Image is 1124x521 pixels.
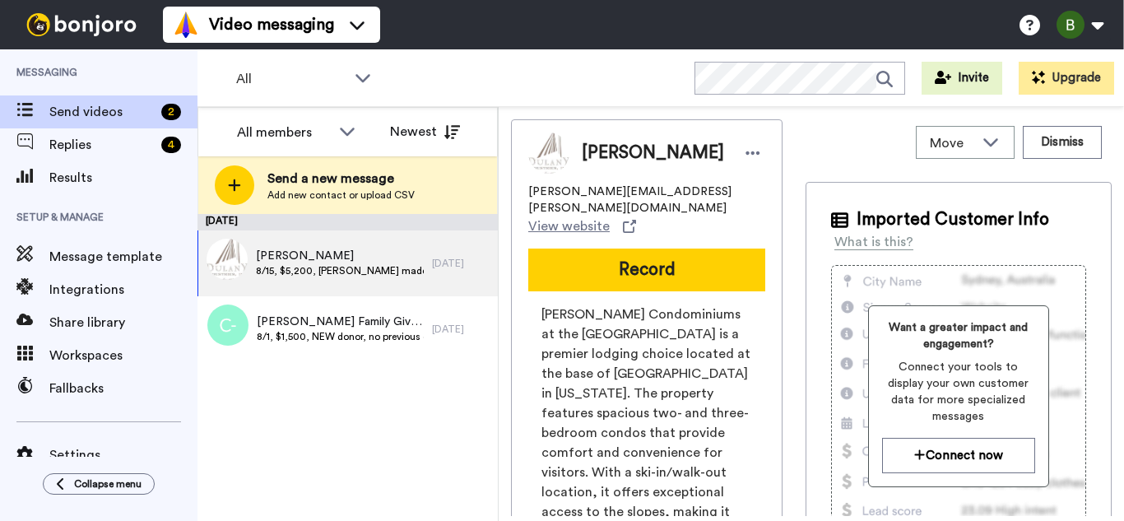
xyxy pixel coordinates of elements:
span: Settings [49,445,197,465]
img: c-.png [207,305,248,346]
button: Dismiss [1023,126,1102,159]
div: [DATE] [197,214,498,230]
button: Collapse menu [43,473,155,495]
span: Move [930,133,974,153]
button: Newest [378,115,472,148]
span: 8/1, $1,500, NEW donor, no previous connection - Introduce org and try to find out more information [257,330,424,343]
span: Results [49,168,197,188]
span: 8/15, $5,200, [PERSON_NAME] made a personal pitch to [PERSON_NAME] (more info in co-directors rep... [256,264,424,277]
span: Replies [49,135,155,155]
span: Send videos [49,102,155,122]
span: Add new contact or upload CSV [267,188,415,202]
div: 4 [161,137,181,153]
span: Connect your tools to display your own customer data for more specialized messages [882,359,1036,425]
span: Imported Customer Info [857,207,1049,232]
img: bj-logo-header-white.svg [20,13,143,36]
span: Fallbacks [49,379,197,398]
span: Collapse menu [74,477,142,491]
button: Invite [922,62,1002,95]
div: [DATE] [432,257,490,270]
span: View website [528,216,610,236]
div: All members [237,123,331,142]
span: Workspaces [49,346,197,365]
span: [PERSON_NAME] [582,141,724,165]
span: All [236,69,346,89]
div: [DATE] [432,323,490,336]
span: [PERSON_NAME] Family Giving [257,314,424,330]
button: Connect now [882,438,1036,473]
span: Integrations [49,280,197,300]
span: [PERSON_NAME] [256,248,424,264]
img: Image of Peggy Dulany [528,133,569,174]
img: vm-color.svg [173,12,199,38]
span: Video messaging [209,13,334,36]
button: Upgrade [1019,62,1114,95]
a: View website [528,216,636,236]
span: [PERSON_NAME][EMAIL_ADDRESS][PERSON_NAME][DOMAIN_NAME] [528,184,765,216]
div: What is this? [834,232,913,252]
span: Send a new message [267,169,415,188]
span: Want a greater impact and engagement? [882,319,1036,352]
div: 2 [161,104,181,120]
button: Record [528,249,765,291]
span: Message template [49,247,197,267]
img: 0b2e5562-d60a-4b19-a7e1-2664f7ecbe2d.jpg [207,239,248,280]
span: Share library [49,313,197,333]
